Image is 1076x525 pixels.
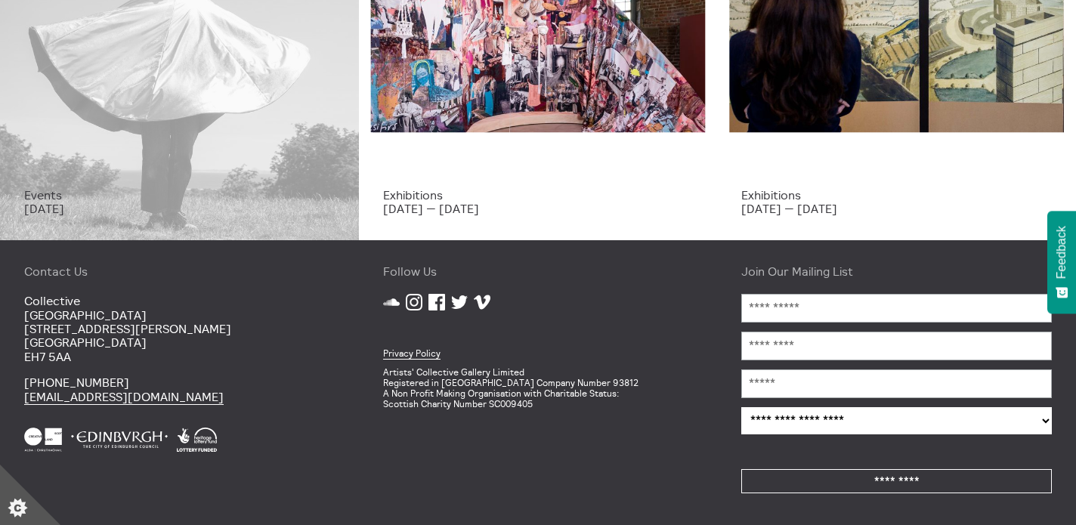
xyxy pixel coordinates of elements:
[741,264,1052,278] h4: Join Our Mailing List
[24,428,62,452] img: Creative Scotland
[24,202,335,215] p: [DATE]
[1047,211,1076,313] button: Feedback - Show survey
[383,347,441,360] a: Privacy Policy
[383,264,694,278] h4: Follow Us
[383,188,694,202] p: Exhibitions
[741,188,1052,202] p: Exhibitions
[24,264,335,278] h4: Contact Us
[24,389,224,405] a: [EMAIL_ADDRESS][DOMAIN_NAME]
[24,188,335,202] p: Events
[383,367,694,409] p: Artists' Collective Gallery Limited Registered in [GEOGRAPHIC_DATA] Company Number 93812 A Non Pr...
[24,294,335,363] p: Collective [GEOGRAPHIC_DATA] [STREET_ADDRESS][PERSON_NAME] [GEOGRAPHIC_DATA] EH7 5AA
[1055,226,1068,279] span: Feedback
[24,375,335,403] p: [PHONE_NUMBER]
[71,428,168,452] img: City Of Edinburgh Council White
[741,202,1052,215] p: [DATE] — [DATE]
[177,428,217,452] img: Heritage Lottery Fund
[383,202,694,215] p: [DATE] — [DATE]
